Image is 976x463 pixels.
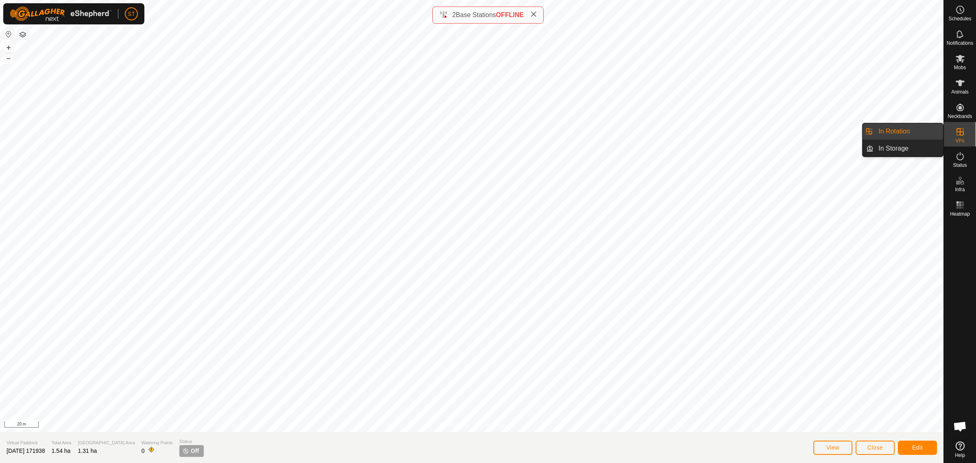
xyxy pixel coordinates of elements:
[856,441,895,455] button: Close
[452,11,456,18] span: 2
[874,140,943,157] a: In Storage
[142,439,173,446] span: Watering Points
[950,212,970,216] span: Heatmap
[4,29,13,39] button: Reset Map
[52,448,71,454] span: 1.54 ha
[948,414,972,439] div: Open chat
[7,439,45,446] span: Virtual Paddock
[813,441,852,455] button: View
[953,163,967,168] span: Status
[898,441,937,455] button: Edit
[128,10,135,18] span: ST
[78,439,135,446] span: [GEOGRAPHIC_DATA] Area
[456,11,496,18] span: Base Stations
[179,438,204,445] span: Status
[944,438,976,461] a: Help
[878,144,908,153] span: In Storage
[878,127,910,136] span: In Rotation
[826,444,839,451] span: View
[191,447,199,455] span: Off
[954,65,966,70] span: Mobs
[7,448,45,454] span: [DATE] 171938
[496,11,524,18] span: OFFLINE
[867,444,883,451] span: Close
[948,16,971,21] span: Schedules
[874,123,943,140] a: In Rotation
[52,439,72,446] span: Total Area
[480,422,504,429] a: Contact Us
[183,448,189,454] img: turn-off
[18,30,28,39] button: Map Layers
[951,90,969,94] span: Animals
[78,448,97,454] span: 1.31 ha
[4,53,13,63] button: –
[947,41,973,46] span: Notifications
[955,187,965,192] span: Infra
[4,43,13,52] button: +
[955,138,964,143] span: VPs
[863,140,943,157] li: In Storage
[948,114,972,119] span: Neckbands
[142,448,145,454] span: 0
[955,453,965,458] span: Help
[10,7,111,21] img: Gallagher Logo
[912,444,923,451] span: Edit
[440,422,470,429] a: Privacy Policy
[863,123,943,140] li: In Rotation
